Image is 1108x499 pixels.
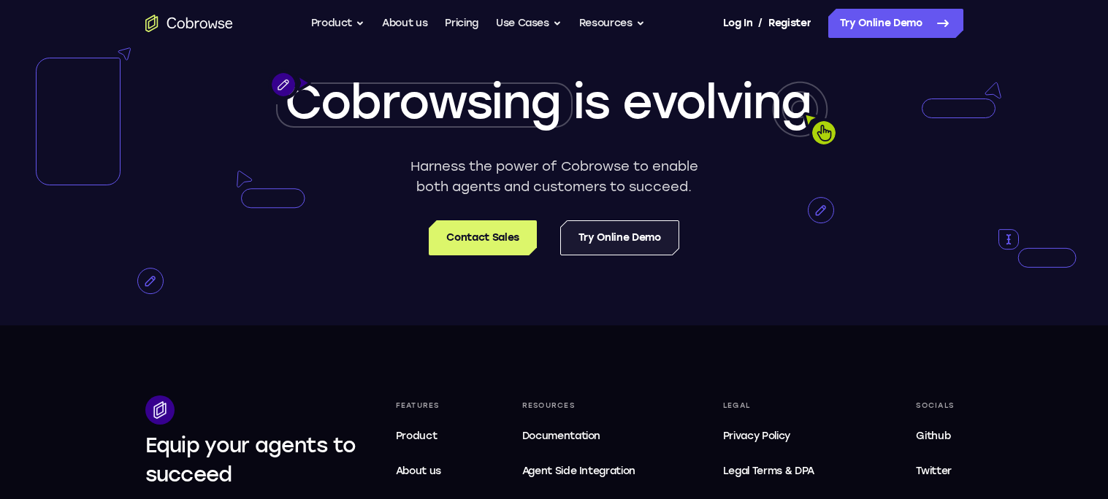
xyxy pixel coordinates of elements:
a: Register [768,9,811,38]
span: Privacy Policy [723,430,790,442]
div: Socials [910,395,963,416]
span: Agent Side Integration [522,463,654,480]
button: Resources [579,9,645,38]
span: Product [396,430,438,442]
button: Use Cases [496,9,562,38]
a: Agent Side Integration [516,457,660,486]
div: Features [390,395,459,416]
a: Try Online Demo [828,9,963,38]
a: Product [390,422,459,451]
a: Twitter [910,457,963,486]
span: Documentation [522,430,600,442]
div: Resources [516,395,660,416]
a: Legal Terms & DPA [717,457,853,486]
span: / [758,15,763,32]
span: About us [396,465,441,477]
a: Github [910,422,963,451]
a: Go to the home page [145,15,233,32]
button: Product [311,9,365,38]
span: Github [916,430,950,442]
a: Pricing [445,9,478,38]
p: Harness the power of Cobrowse to enable both agents and customers to succeed. [405,156,703,197]
span: Legal Terms & DPA [723,465,814,477]
span: evolving [622,74,811,130]
span: Twitter [916,465,952,477]
a: Contact Sales [429,220,536,255]
span: Equip your agents to succeed [145,433,356,487]
a: Privacy Policy [717,422,853,451]
a: Log In [723,9,752,38]
a: About us [382,9,427,38]
a: About us [390,457,459,486]
span: Cobrowsing [285,74,561,130]
a: Documentation [516,422,660,451]
a: Try Online Demo [560,220,679,255]
div: Legal [717,395,853,416]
